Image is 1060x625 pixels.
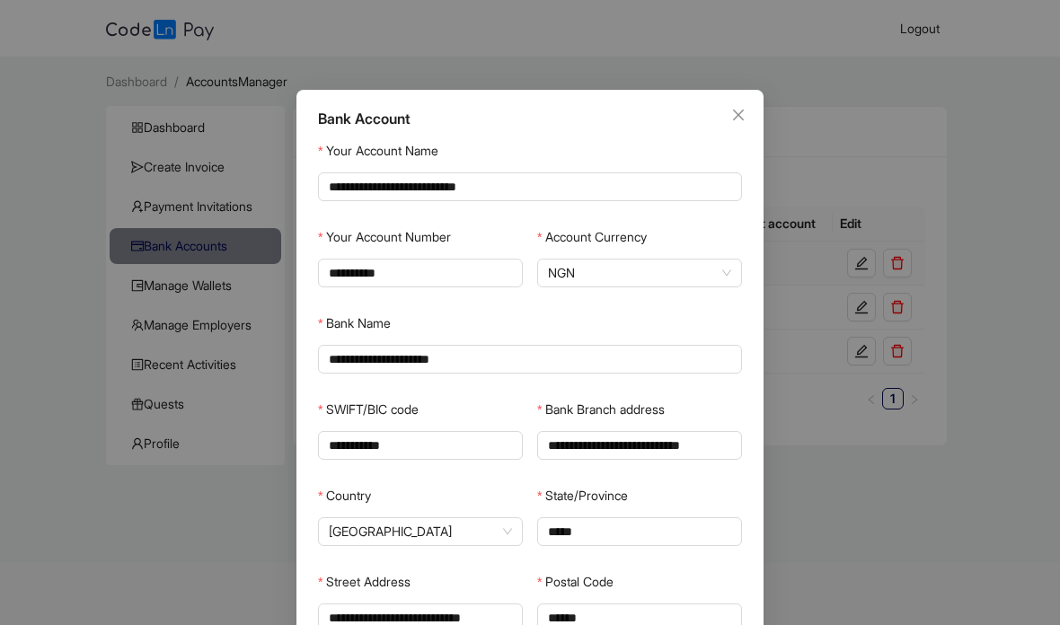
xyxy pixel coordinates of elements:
[329,177,728,197] input: Your Account Name
[729,105,748,125] button: Close
[329,349,728,369] input: Bank Name
[537,223,647,251] label: Account Currency
[548,522,728,541] input: State/Province
[537,395,665,424] label: Bank Branch address
[537,481,628,510] label: State/Province
[537,568,614,596] label: Postal Code
[318,108,742,129] div: Bank Account
[329,518,512,545] span: Nigeria
[329,436,508,455] input: SWIFT/BIC code
[548,436,728,455] input: Bank Branch address
[318,481,371,510] label: Country
[548,260,731,286] span: NGN
[731,108,746,122] span: close
[318,395,419,424] label: SWIFT/BIC code
[318,309,391,338] label: Bank Name
[329,263,508,283] input: Your Account Number
[318,223,451,251] label: Your Account Number
[318,136,438,165] label: Your Account Name
[318,568,411,596] label: Street Address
